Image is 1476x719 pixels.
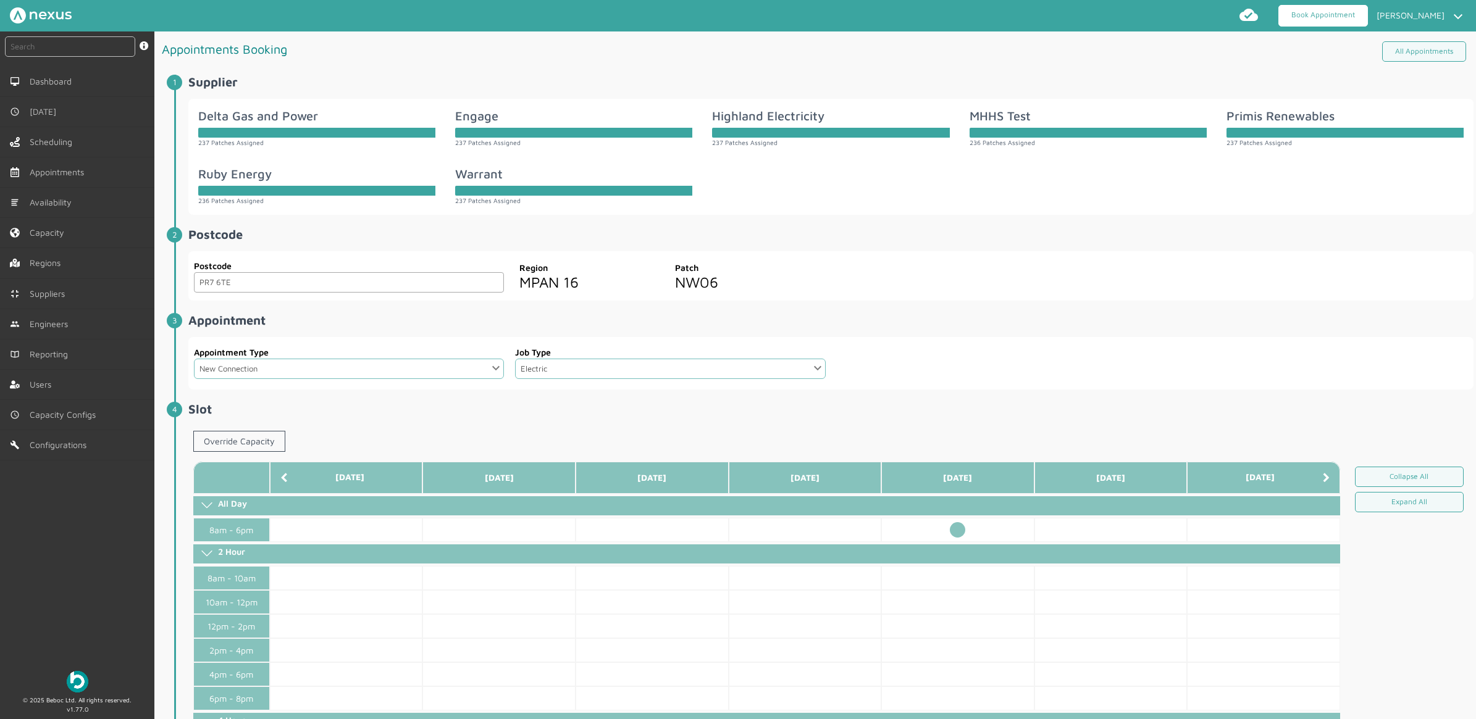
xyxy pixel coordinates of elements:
span: Dashboard [30,77,77,86]
img: Nexus [10,7,72,23]
img: md-book.svg [10,349,20,359]
span: Reporting [30,349,73,359]
a: Book Appointment [1278,5,1368,27]
div: Delta Gas and Power [198,109,435,123]
small: 237 Patches Assigned [198,139,264,146]
label: Region [519,261,665,274]
img: md-desktop.svg [10,77,20,86]
a: 2 Hour [193,544,1340,563]
span: Appointments [30,167,89,177]
th: [DATE] [1187,462,1340,494]
label: Patch [675,261,821,274]
span: NW06 [675,273,718,291]
span: MPAN 16 [519,273,579,291]
label: 2 Hour [218,546,245,557]
h2: Postcode ️️️ [188,227,1474,241]
a: Collapse All [1355,467,1464,487]
th: [DATE] [1034,462,1188,494]
label: All Day [218,498,247,509]
span: Regions [30,258,65,268]
img: md-people.svg [10,319,20,329]
label: Appointment Type [194,346,504,359]
span: Engineers [30,319,73,329]
div: MHHS Test [970,109,1207,123]
th: [DATE] [576,462,729,494]
span: Capacity [30,228,69,238]
small: 236 Patches Assigned [198,197,264,204]
span: Availability [30,197,77,207]
img: scheduling-left-menu.svg [10,137,20,147]
td: 8am - 10am [193,566,270,590]
div: Ruby Energy [198,167,435,181]
td: 4pm - 6pm [193,662,270,686]
img: Beboc Logo [67,671,88,692]
label: Postcode [194,259,504,272]
td: 6pm - 8pm [193,686,270,710]
a: Previous [280,472,287,483]
div: Highland Electricity [712,109,949,123]
span: Scheduling [30,137,77,147]
span: Suppliers [30,289,70,299]
label: Job Type [515,346,825,359]
small: 237 Patches Assigned [1227,139,1292,146]
th: [DATE] [881,462,1034,494]
img: md-contract.svg [10,289,20,299]
th: [DATE] [729,462,882,494]
h2: Slot ️️️ [188,402,1474,416]
img: regions.left-menu.svg [10,258,20,268]
img: md-list.svg [10,197,20,207]
span: Capacity Configs [30,410,101,420]
img: md-time.svg [10,410,20,420]
small: 237 Patches Assigned [455,197,521,204]
td: 10am - 12pm [193,590,270,614]
td: 8am - 6pm [193,518,270,542]
h2: Supplier ️️️ [188,75,1474,89]
div: Primis Renewables [1227,109,1464,123]
td: 2pm - 4pm [193,638,270,662]
img: md-time.svg [10,107,20,117]
img: appointments-left-menu.svg [10,167,20,177]
span: [DATE] [30,107,61,117]
img: md-build.svg [10,440,20,450]
small: 237 Patches Assigned [712,139,778,146]
td: 12pm - 2pm [193,614,270,638]
h2: Appointment ️️️ [188,313,1474,327]
h1: Appointments Booking [162,36,818,62]
div: Engage [455,109,692,123]
div: Warrant [455,167,692,181]
input: Search by: Ref, PostCode, MPAN, MPRN, Account, Customer [5,36,135,57]
small: 237 Patches Assigned [455,139,521,146]
a: All Appointments [1382,41,1466,62]
span: Users [30,380,56,389]
img: md-cloud-done.svg [1239,5,1259,25]
a: Override Capacity [193,431,285,452]
a: Expand All [1355,492,1464,512]
a: Next [1323,472,1330,483]
img: user-left-menu.svg [10,380,20,389]
span: Configurations [30,440,91,450]
small: 236 Patches Assigned [970,139,1035,146]
th: [DATE] [422,462,576,494]
img: capacity-left-menu.svg [10,228,20,238]
a: All Day [193,496,1340,515]
th: [DATE] [270,462,423,494]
